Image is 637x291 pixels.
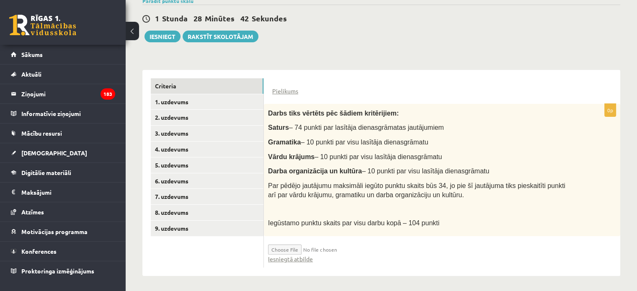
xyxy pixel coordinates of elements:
[11,222,115,241] a: Motivācijas programma
[252,13,287,23] span: Sekundes
[144,31,181,42] button: Iesniegt
[268,153,315,160] span: Vārdu krājums
[101,88,115,100] i: 183
[9,15,76,36] a: Rīgas 1. Tālmācības vidusskola
[193,13,202,23] span: 28
[268,167,362,175] span: Darba organizācija un kultūra
[151,205,263,220] a: 8. uzdevums
[11,261,115,281] a: Proktoringa izmēģinājums
[151,221,263,236] a: 9. uzdevums
[151,157,263,173] a: 5. uzdevums
[21,51,43,58] span: Sākums
[11,84,115,103] a: Ziņojumi183
[272,87,298,95] a: Pielikums
[162,13,188,23] span: Stunda
[151,142,263,157] a: 4. uzdevums
[151,173,263,189] a: 6. uzdevums
[315,153,442,160] span: – 10 punkti par visu lasītāja dienasgrāmatu
[21,84,115,103] legend: Ziņojumi
[21,149,87,157] span: [DEMOGRAPHIC_DATA]
[11,45,115,64] a: Sākums
[240,13,249,23] span: 42
[268,255,313,263] a: Iesniegtā atbilde
[21,267,94,275] span: Proktoringa izmēģinājums
[301,139,428,146] span: – 10 punkti par visu lasītāja dienasgrāmatu
[21,129,62,137] span: Mācību resursi
[11,163,115,182] a: Digitālie materiāli
[183,31,258,42] a: Rakstīt skolotājam
[11,104,115,123] a: Informatīvie ziņojumi
[151,110,263,125] a: 2. uzdevums
[21,247,57,255] span: Konferences
[151,94,263,110] a: 1. uzdevums
[155,13,159,23] span: 1
[11,64,115,84] a: Aktuāli
[205,13,235,23] span: Minūtes
[289,124,444,131] span: – 74 punkti par lasītāja dienasgrāmatas jautājumiem
[21,169,71,176] span: Digitālie materiāli
[11,202,115,221] a: Atzīmes
[11,143,115,162] a: [DEMOGRAPHIC_DATA]
[268,139,301,146] span: Gramatika
[21,228,88,235] span: Motivācijas programma
[151,78,263,94] a: Criteria
[11,124,115,143] a: Mācību resursi
[21,70,41,78] span: Aktuāli
[268,110,399,117] span: Darbs tiks vērtēts pēc šādiem kritērijiem:
[268,182,565,199] span: Par pēdējo jautājumu maksimāli iegūto punktu skaits būs 34, jo pie šī jautājuma tiks pieskaitīti ...
[11,183,115,202] a: Maksājumi
[268,219,439,227] span: Iegūstamo punktu skaits par visu darbu kopā – 104 punkti
[21,183,115,202] legend: Maksājumi
[151,126,263,141] a: 3. uzdevums
[21,104,115,123] legend: Informatīvie ziņojumi
[604,103,616,117] p: 0p
[11,242,115,261] a: Konferences
[362,167,489,175] span: – 10 punkti par visu lasītāja dienasgrāmatu
[268,124,289,131] span: Saturs
[21,208,44,216] span: Atzīmes
[151,189,263,204] a: 7. uzdevums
